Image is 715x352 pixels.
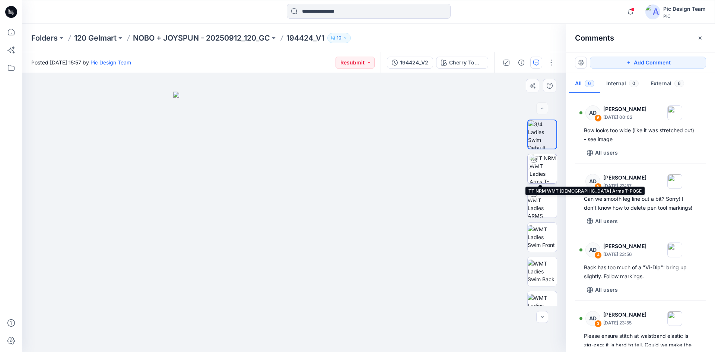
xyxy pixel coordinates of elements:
[31,58,131,66] span: Posted [DATE] 15:57 by
[584,284,621,296] button: All users
[327,33,351,43] button: 10
[528,120,556,149] img: 3/4 Ladies Swim Default
[400,58,428,67] div: 194424_V2
[528,294,557,317] img: WMT Ladies Swim Left
[585,174,600,189] div: AD
[449,58,483,67] div: Cherry Tomato
[337,34,341,42] p: 10
[603,182,646,190] p: [DATE] 23:57
[595,148,618,157] p: All users
[645,74,690,93] button: External
[584,194,697,212] div: Can we smooth leg line out a bit? Sorry! I don't know how to delete pen tool markings!
[530,154,557,183] img: TT NRM WMT Ladies Arms T-POSE
[515,57,527,69] button: Details
[594,251,602,259] div: 4
[436,57,488,69] button: Cherry Tomato
[133,33,270,43] a: NOBO + JOYSPUN - 20250912_120_GC
[594,183,602,190] div: 5
[31,33,58,43] a: Folders
[74,33,117,43] a: 120 Gelmart
[603,251,646,258] p: [DATE] 23:56
[594,114,602,122] div: 6
[603,242,646,251] p: [PERSON_NAME]
[584,263,697,281] div: Back has too much of a "Vi-Dip": bring up slightly. Follow markings.
[594,320,602,327] div: 3
[575,34,614,42] h2: Comments
[584,147,621,159] button: All users
[603,173,646,182] p: [PERSON_NAME]
[590,57,706,69] button: Add Comment
[674,80,684,87] span: 6
[569,74,600,93] button: All
[584,126,697,144] div: Bow looks too wide (like it was stretched out) - see image
[603,105,646,114] p: [PERSON_NAME]
[585,242,600,257] div: AD
[595,285,618,294] p: All users
[663,4,706,13] div: Pic Design Team
[585,105,600,120] div: AD
[528,188,557,218] img: TT NRM WMT Ladies ARMS DOWN
[387,57,433,69] button: 194424_V2
[663,13,706,19] div: PIC
[528,225,557,249] img: WMT Ladies Swim Front
[603,310,646,319] p: [PERSON_NAME]
[629,80,639,87] span: 0
[585,80,594,87] span: 6
[90,59,131,66] a: Pic Design Team
[595,217,618,226] p: All users
[600,74,645,93] button: Internal
[286,33,324,43] p: 194424_V1
[603,319,646,327] p: [DATE] 23:55
[603,114,646,121] p: [DATE] 00:02
[528,260,557,283] img: WMT Ladies Swim Back
[585,311,600,326] div: AD
[584,215,621,227] button: All users
[645,4,660,19] img: avatar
